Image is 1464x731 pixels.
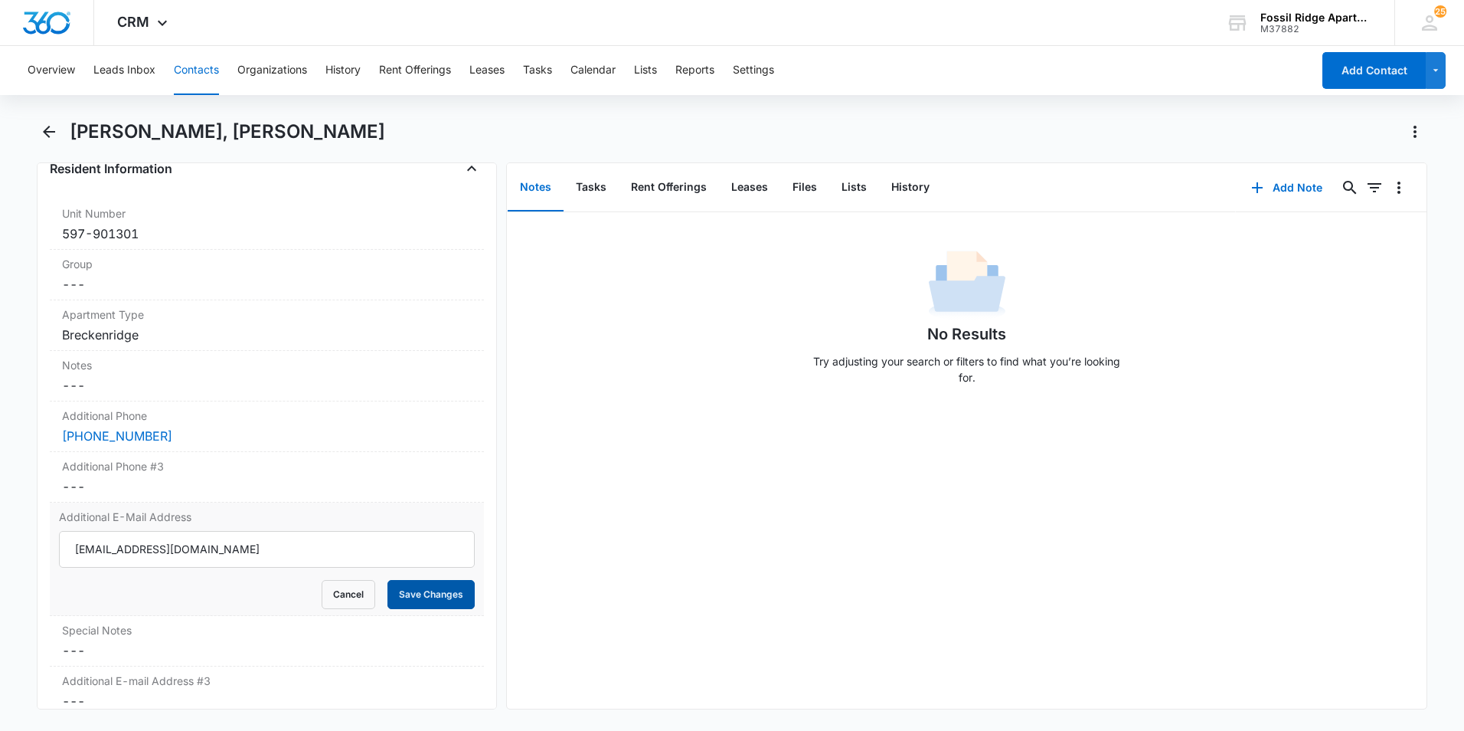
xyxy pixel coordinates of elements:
[570,46,616,95] button: Calendar
[634,46,657,95] button: Lists
[62,357,472,373] label: Notes
[719,164,780,211] button: Leases
[322,580,375,609] button: Cancel
[62,225,472,243] div: 597-901301
[174,46,219,95] button: Contacts
[62,256,472,272] label: Group
[50,402,484,452] div: Additional Phone[PHONE_NUMBER]
[325,46,361,95] button: History
[50,300,484,351] div: Apartment TypeBreckenridge
[37,120,60,144] button: Back
[50,199,484,250] div: Unit Number597-901301
[62,275,472,293] dd: ---
[927,323,1006,346] h1: No Results
[829,164,879,211] button: Lists
[387,580,475,609] button: Save Changes
[70,120,385,143] h1: [PERSON_NAME], [PERSON_NAME]
[879,164,942,211] button: History
[1322,52,1426,89] button: Add Contact
[1362,175,1387,200] button: Filters
[62,205,472,221] label: Unit Number
[780,164,829,211] button: Files
[62,692,472,710] dd: ---
[469,46,505,95] button: Leases
[806,353,1128,385] p: Try adjusting your search or filters to find what you’re looking for.
[62,326,472,344] div: Breckenridge
[62,477,472,496] dd: ---
[93,46,155,95] button: Leads Inbox
[62,376,472,395] dd: ---
[379,46,451,95] button: Rent Offerings
[62,673,472,689] label: Additional E-mail Address #3
[59,509,475,525] label: Additional E-Mail Address
[564,164,619,211] button: Tasks
[50,616,484,667] div: Special Notes---
[62,306,472,323] label: Apartment Type
[619,164,719,211] button: Rent Offerings
[62,458,472,474] label: Additional Phone #3
[50,452,484,503] div: Additional Phone #3---
[508,164,564,211] button: Notes
[50,159,172,178] h4: Resident Information
[1260,24,1372,34] div: account id
[1403,120,1427,144] button: Actions
[1387,175,1411,200] button: Overflow Menu
[50,250,484,300] div: Group---
[1236,169,1338,206] button: Add Note
[1338,175,1362,200] button: Search...
[62,641,472,660] dd: ---
[50,351,484,402] div: Notes---
[50,667,484,717] div: Additional E-mail Address #3---
[1434,5,1446,18] div: notifications count
[59,531,475,568] input: Additional E-Mail Address
[1434,5,1446,18] span: 25
[62,622,472,638] label: Special Notes
[675,46,714,95] button: Reports
[929,246,1005,323] img: No Data
[237,46,307,95] button: Organizations
[62,427,172,445] a: [PHONE_NUMBER]
[62,408,472,424] label: Additional Phone
[523,46,552,95] button: Tasks
[733,46,774,95] button: Settings
[117,14,149,30] span: CRM
[28,46,75,95] button: Overview
[1260,11,1372,24] div: account name
[459,156,484,181] button: Close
